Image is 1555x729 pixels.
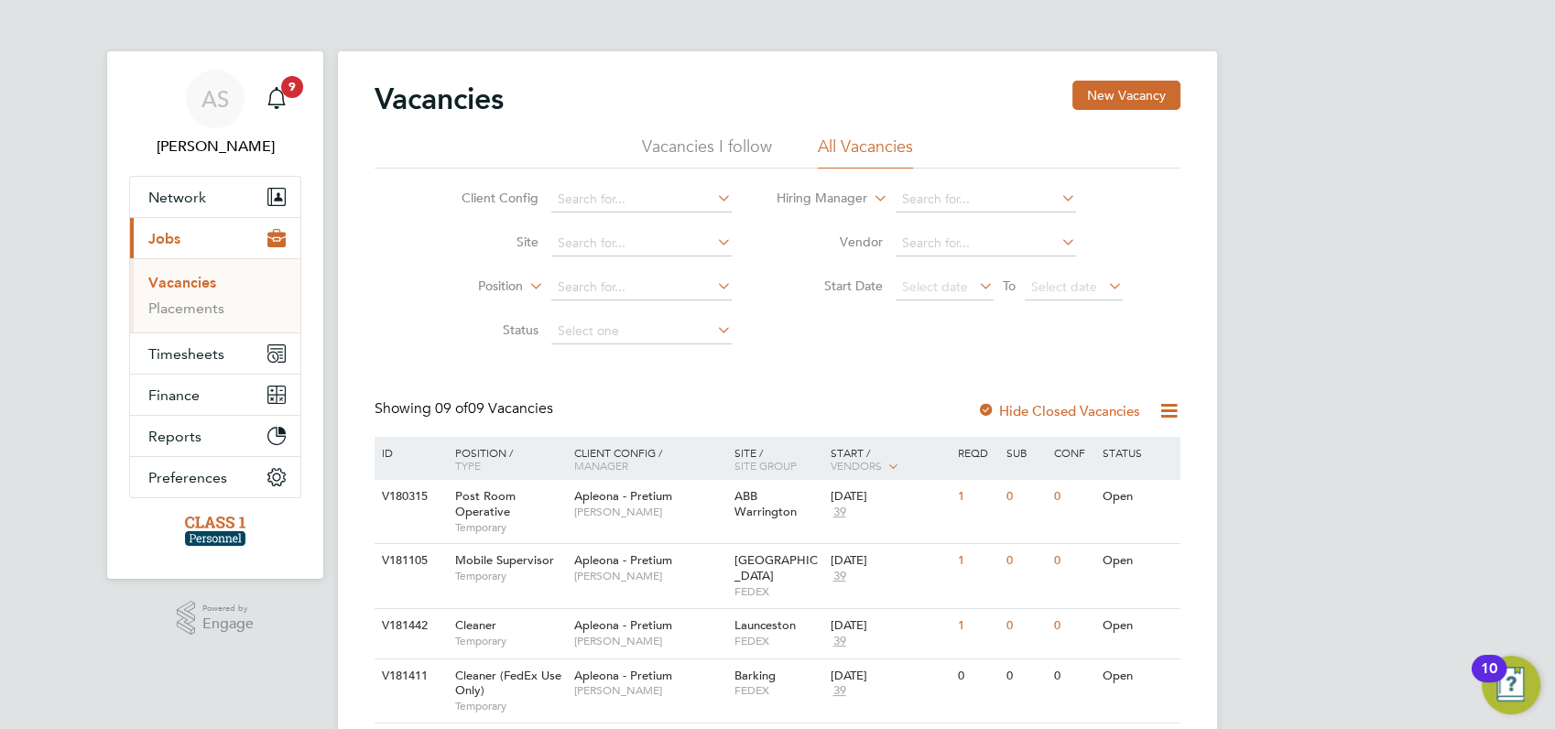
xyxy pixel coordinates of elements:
[455,617,496,633] span: Cleaner
[551,231,732,256] input: Search for...
[574,668,672,683] span: Apleona - Pretium
[830,553,949,569] div: [DATE]
[455,488,516,519] span: Post Room Operative
[1049,659,1097,693] div: 0
[258,70,295,128] a: 9
[375,399,557,419] div: Showing
[902,278,968,295] span: Select date
[148,428,201,445] span: Reports
[377,480,441,514] div: V180315
[830,458,881,473] span: Vendors
[455,552,554,568] span: Mobile Supervisor
[896,231,1076,256] input: Search for...
[1098,437,1178,468] div: Status
[1002,609,1049,643] div: 0
[1002,480,1049,514] div: 0
[734,683,821,698] span: FEDEX
[574,634,725,648] span: [PERSON_NAME]
[953,659,1001,693] div: 0
[148,189,206,206] span: Network
[1098,544,1178,578] div: Open
[574,617,672,633] span: Apleona - Pretium
[1049,544,1097,578] div: 0
[148,469,227,486] span: Preferences
[574,458,628,473] span: Manager
[997,274,1021,298] span: To
[130,258,300,332] div: Jobs
[574,569,725,583] span: [PERSON_NAME]
[129,517,301,546] a: Go to home page
[734,617,796,633] span: Launceston
[377,609,441,643] div: V181442
[777,234,883,250] label: Vendor
[1098,659,1178,693] div: Open
[455,699,565,713] span: Temporary
[830,634,848,649] span: 39
[281,76,303,98] span: 9
[148,386,200,404] span: Finance
[830,569,848,584] span: 39
[1072,81,1180,110] button: New Vacancy
[1098,480,1178,514] div: Open
[551,319,732,344] input: Select one
[762,190,867,208] label: Hiring Manager
[1049,609,1097,643] div: 0
[730,437,826,481] div: Site /
[455,458,481,473] span: Type
[551,187,732,212] input: Search for...
[435,399,468,418] span: 09 of
[455,634,565,648] span: Temporary
[455,668,561,699] span: Cleaner (FedEx Use Only)
[953,480,1001,514] div: 1
[896,187,1076,212] input: Search for...
[734,458,797,473] span: Site Group
[570,437,730,481] div: Client Config /
[574,683,725,698] span: [PERSON_NAME]
[435,399,553,418] span: 09 Vacancies
[777,277,883,294] label: Start Date
[1098,609,1178,643] div: Open
[830,505,848,520] span: 39
[433,321,538,338] label: Status
[574,488,672,504] span: Apleona - Pretium
[734,488,797,519] span: ABB Warrington
[574,552,672,568] span: Apleona - Pretium
[830,669,949,684] div: [DATE]
[418,277,523,296] label: Position
[825,437,953,483] div: Start /
[455,520,565,535] span: Temporary
[148,230,180,247] span: Jobs
[1049,437,1097,468] div: Conf
[734,584,821,599] span: FEDEX
[129,70,301,158] a: AS[PERSON_NAME]
[377,659,441,693] div: V181411
[1482,656,1540,714] button: Open Resource Center, 10 new notifications
[107,51,323,579] nav: Main navigation
[734,634,821,648] span: FEDEX
[734,552,818,583] span: [GEOGRAPHIC_DATA]
[642,136,772,169] li: Vacancies I follow
[148,274,216,291] a: Vacancies
[574,505,725,519] span: [PERSON_NAME]
[1049,480,1097,514] div: 0
[1002,437,1049,468] div: Sub
[953,544,1001,578] div: 1
[441,437,570,481] div: Position /
[177,601,255,636] a: Powered byEngage
[433,234,538,250] label: Site
[202,616,254,632] span: Engage
[953,437,1001,468] div: Reqd
[130,218,300,258] button: Jobs
[129,136,301,158] span: Angela Sabaroche
[1031,278,1097,295] span: Select date
[818,136,913,169] li: All Vacancies
[551,275,732,300] input: Search for...
[185,517,246,546] img: class1personnel-logo-retina.png
[377,437,441,468] div: ID
[830,618,949,634] div: [DATE]
[1002,544,1049,578] div: 0
[734,668,776,683] span: Barking
[130,177,300,217] button: Network
[953,609,1001,643] div: 1
[201,87,229,111] span: AS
